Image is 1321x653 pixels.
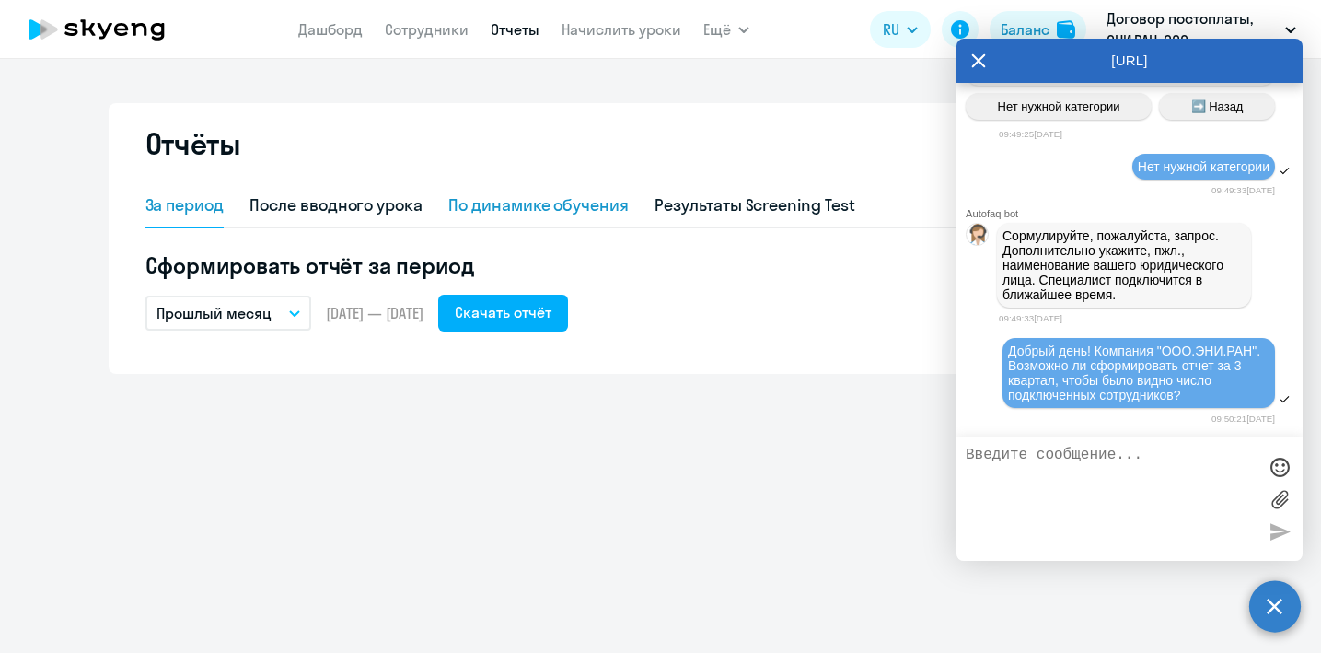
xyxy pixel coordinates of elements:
[1097,7,1305,52] button: Договор постоплаты, ЭНИ.РАН, ООО
[1211,185,1275,195] time: 09:49:33[DATE]
[999,129,1062,139] time: 09:49:25[DATE]
[703,11,749,48] button: Ещё
[491,20,539,39] a: Отчеты
[1211,414,1275,424] time: 09:50:21[DATE]
[249,193,423,217] div: После вводного урока
[1191,99,1244,113] span: ➡️ Назад
[966,208,1303,219] div: Autofaq bot
[966,93,1152,120] button: Нет нужной категории
[999,313,1062,323] time: 09:49:33[DATE]
[1107,7,1278,52] p: Договор постоплаты, ЭНИ.РАН, ООО
[1008,344,1264,402] span: Добрый день! Компания "ООО.ЭНИ.РАН". Возможно ли сформировать отчет за 3 квартал, чтобы было видн...
[883,18,899,41] span: RU
[1266,485,1293,513] label: Лимит 10 файлов
[562,20,681,39] a: Начислить уроки
[385,20,469,39] a: Сотрудники
[703,18,731,41] span: Ещё
[998,99,1120,113] span: Нет нужной категории
[156,302,272,324] p: Прошлый месяц
[145,125,241,162] h2: Отчёты
[298,20,363,39] a: Дашборд
[655,193,855,217] div: Результаты Screening Test
[1002,228,1227,302] span: Сормулируйте, пожалуйста, запрос. Дополнительно укажите, пжл., наименование вашего юридического л...
[967,224,990,251] img: bot avatar
[455,301,551,323] div: Скачать отчёт
[1159,93,1275,120] button: ➡️ Назад
[145,193,225,217] div: За период
[1138,159,1269,174] span: Нет нужной категории
[326,303,423,323] span: [DATE] — [DATE]
[438,295,568,332] button: Скачать отчёт
[870,11,931,48] button: RU
[145,251,1176,280] h5: Сформировать отчёт за период
[1057,20,1075,39] img: balance
[448,193,629,217] div: По динамике обучения
[145,296,311,331] button: Прошлый месяц
[1001,18,1049,41] div: Баланс
[990,11,1086,48] button: Балансbalance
